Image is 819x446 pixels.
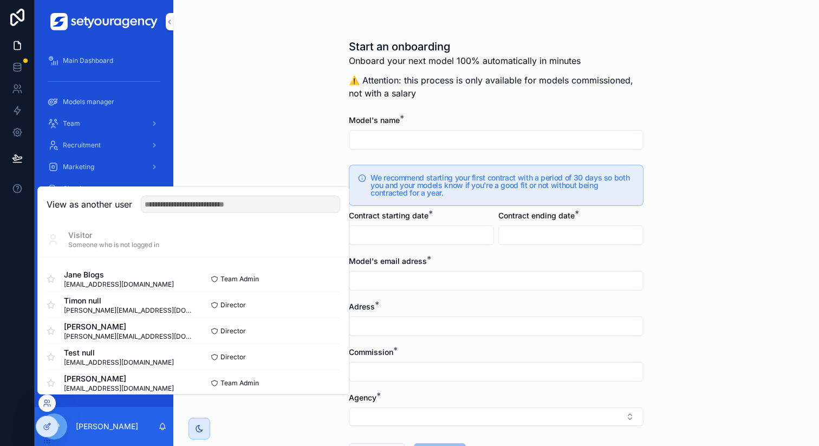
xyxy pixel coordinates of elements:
span: Marketing [63,163,94,171]
a: Marketing [41,157,167,177]
span: Adress [349,302,375,311]
h5: We recommend starting your first contract with a period of 30 days so both you and your models kn... [370,174,634,197]
span: [EMAIL_ADDRESS][DOMAIN_NAME] [64,384,174,393]
button: Select Button [349,408,643,426]
p: [PERSON_NAME] [76,421,138,432]
span: Agency [349,393,376,402]
span: Team [63,119,80,128]
h2: View as another user [47,198,132,211]
span: Chatting [63,184,89,193]
span: Models manager [63,98,114,106]
span: [EMAIL_ADDRESS][DOMAIN_NAME] [64,358,174,367]
span: Recruitment [63,141,101,150]
span: Commission [349,347,393,357]
span: Director [220,353,246,361]
span: [PERSON_NAME][EMAIL_ADDRESS][DOMAIN_NAME] [64,306,193,315]
span: Jane Blogs [64,269,174,280]
span: [PERSON_NAME] [64,321,193,332]
span: Visitor [68,230,159,241]
span: Team Admin [220,379,259,387]
span: Team Admin [220,275,259,283]
span: Director [220,301,246,309]
p: Onboard your next model 100% automatically in minutes [349,54,643,67]
a: Chatting [41,179,167,198]
span: [PERSON_NAME][EMAIL_ADDRESS][DOMAIN_NAME] [64,332,193,341]
span: Contract ending date [498,211,575,220]
div: scrollable content [35,43,173,362]
span: Timon null [64,295,193,306]
span: Director [220,327,246,335]
a: Main Dashboard [41,51,167,70]
p: ⚠️ Attention: this process is only available for models commissioned, not with a salary [349,74,643,100]
span: Test null [64,347,174,358]
h1: Start an onboarding [349,39,643,54]
span: Main Dashboard [63,56,113,65]
span: Someone who is not logged in [68,241,159,249]
img: App logo [50,13,158,30]
span: [EMAIL_ADDRESS][DOMAIN_NAME] [64,280,174,289]
span: Contract starting date [349,211,428,220]
a: Recruitment [41,135,167,155]
span: [PERSON_NAME] [64,373,174,384]
span: Model's name [349,115,400,125]
a: Models manager [41,92,167,112]
span: Model's email adress [349,256,427,266]
a: Team [41,114,167,133]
